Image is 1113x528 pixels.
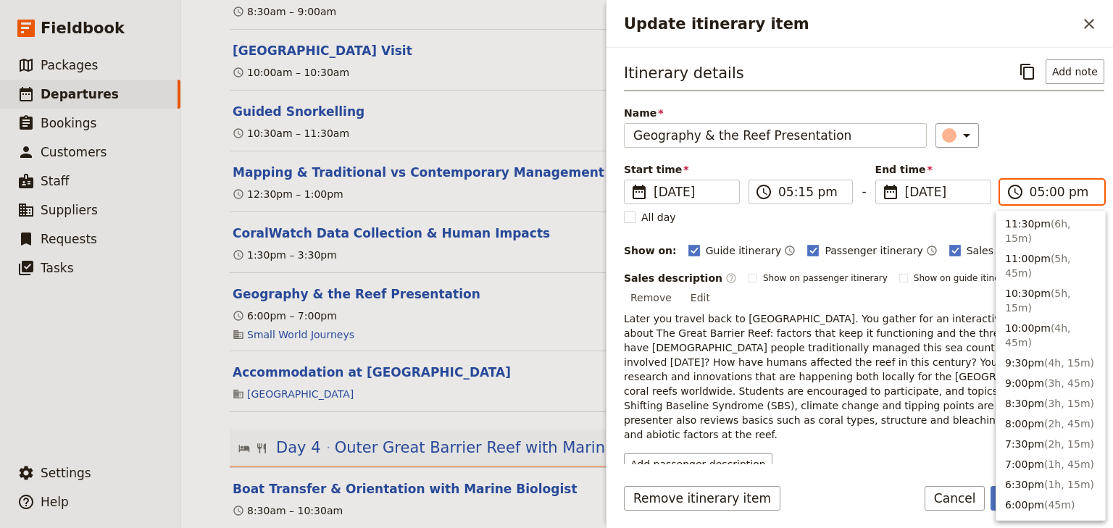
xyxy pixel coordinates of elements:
[1044,458,1094,470] span: ( 1h, 45m )
[996,414,1105,434] button: 8:00pm(2h, 45m)
[233,42,412,59] button: Edit this itinerary item
[641,210,676,225] span: All day
[41,116,96,130] span: Bookings
[935,123,979,148] button: ​
[41,203,98,217] span: Suppliers
[624,162,740,177] span: Start time
[624,123,927,148] input: Name
[684,287,717,309] button: Edit
[882,183,899,201] span: ​
[335,437,685,458] span: Outer Great Barrier Reef with Marine Biologist
[996,248,1105,283] button: 11:00pm(5h, 45m)
[233,65,349,80] div: 10:00am – 10:30am
[1044,357,1094,369] span: ( 4h, 15m )
[1044,499,1075,511] span: ( 45m )
[233,285,480,303] button: Edit this itinerary item
[755,183,772,201] span: ​
[926,242,938,259] button: Time shown on passenger itinerary
[996,214,1105,248] button: 11:30pm(6h, 15m)
[276,437,321,458] span: Day 4
[233,248,337,262] div: 1:30pm – 3:30pm
[233,103,364,120] button: Edit this itinerary item
[1046,59,1104,84] button: Add note
[1044,438,1094,450] span: ( 2h, 15m )
[1030,183,1095,201] input: ​
[624,313,1104,440] span: Later you travel back to [GEOGRAPHIC_DATA]. You gather for an interactive presentation about The ...
[943,127,975,144] div: ​
[725,272,737,284] span: ​
[233,4,336,19] div: 8:30am – 9:00am
[624,62,744,84] h3: Itinerary details
[624,486,780,511] button: Remove itinerary item
[1044,377,1094,389] span: ( 3h, 45m )
[996,353,1105,373] button: 9:30pm(4h, 15m)
[41,145,107,159] span: Customers
[233,187,343,201] div: 12:30pm – 1:00pm
[233,480,578,498] button: Edit this itinerary item
[41,466,91,480] span: Settings
[1044,479,1094,490] span: ( 1h, 15m )
[238,437,764,458] button: Edit day information
[996,318,1105,353] button: 10:00pm(4h, 45m)
[41,495,69,509] span: Help
[875,162,991,177] span: End time
[914,272,1017,284] span: Show on guide itinerary
[996,283,1105,318] button: 10:30pm(5h, 15m)
[247,327,354,342] a: Small World Journeys
[233,164,662,181] button: Edit this itinerary item
[41,17,125,39] span: Fieldbook
[778,183,843,201] input: ​
[996,474,1105,495] button: 6:30pm(1h, 15m)
[763,272,888,284] span: Show on passenger itinerary
[862,183,866,204] span: -
[233,309,337,323] div: 6:00pm – 7:00pm
[654,183,730,201] span: [DATE]
[1044,418,1094,429] span: ( 2h, 45m )
[41,174,70,188] span: Staff
[925,486,985,511] button: Cancel
[967,243,1040,258] span: Sales itinerary
[991,486,1096,511] button: Save changes
[1044,398,1094,409] span: ( 3h, 15m )
[41,261,74,275] span: Tasks
[784,242,796,259] button: Time shown on guide itinerary
[825,243,922,258] span: Passenger itinerary
[624,271,737,285] label: Sales description
[624,13,1077,35] h2: Update itinerary item
[1077,12,1101,36] button: Close drawer
[1015,59,1040,84] button: Copy itinerary item
[247,387,354,401] a: [GEOGRAPHIC_DATA]
[624,106,927,120] span: Name
[630,183,648,201] span: ​
[996,495,1105,515] button: 6:00pm(45m)
[1006,183,1024,201] span: ​
[233,225,550,242] button: Edit this itinerary item
[233,364,511,381] button: Edit this itinerary item
[624,453,772,475] button: Add passenger description
[996,393,1105,414] button: 8:30pm(3h, 15m)
[706,243,782,258] span: Guide itinerary
[905,183,982,201] span: [DATE]
[233,126,349,141] div: 10:30am – 11:30am
[624,287,678,309] button: Remove
[996,434,1105,454] button: 7:30pm(2h, 15m)
[41,232,97,246] span: Requests
[233,503,343,518] div: 8:30am – 10:30am
[996,454,1105,474] button: 7:00pm(1h, 45m)
[996,373,1105,393] button: 9:00pm(3h, 45m)
[624,243,677,258] div: Show on:
[41,58,98,72] span: Packages
[41,87,119,101] span: Departures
